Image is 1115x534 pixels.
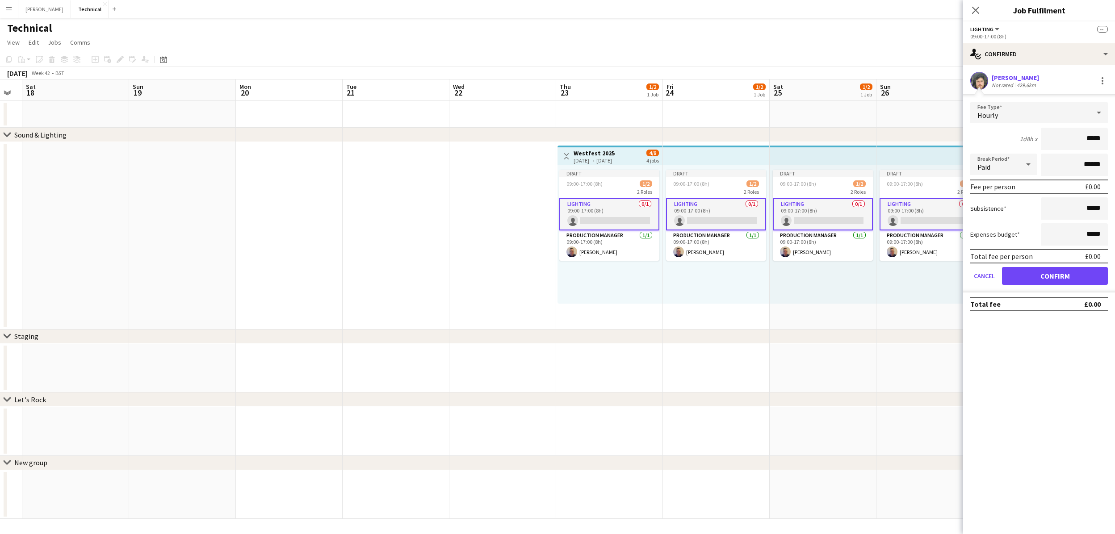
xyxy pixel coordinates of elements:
[646,83,659,90] span: 1/2
[970,182,1015,191] div: Fee per person
[957,188,972,195] span: 2 Roles
[646,150,659,156] span: 4/8
[992,82,1015,88] div: Not rated
[666,170,766,261] app-job-card: Draft09:00-17:00 (8h)1/22 RolesLighting0/109:00-17:00 (8h) Production Manager1/109:00-17:00 (8h)[...
[880,83,891,91] span: Sun
[1084,300,1101,309] div: £0.00
[453,83,465,91] span: Wed
[1085,182,1101,191] div: £0.00
[29,38,39,46] span: Edit
[880,230,980,261] app-card-role: Production Manager1/109:00-17:00 (8h)[PERSON_NAME]
[1015,82,1038,88] div: 429.6km
[780,180,816,187] span: 09:00-17:00 (8h)
[560,83,571,91] span: Thu
[1085,252,1101,261] div: £0.00
[29,70,52,76] span: Week 42
[746,180,759,187] span: 1/2
[754,91,765,98] div: 1 Job
[26,83,36,91] span: Sat
[25,37,42,48] a: Edit
[860,91,872,98] div: 1 Job
[70,38,90,46] span: Comms
[963,4,1115,16] h3: Job Fulfilment
[345,88,356,98] span: 21
[640,180,652,187] span: 1/2
[647,91,658,98] div: 1 Job
[238,88,251,98] span: 20
[14,395,46,404] div: Let's Rock
[970,33,1108,40] div: 09:00-17:00 (8h)
[773,170,873,177] div: Draft
[992,74,1039,82] div: [PERSON_NAME]
[637,188,652,195] span: 2 Roles
[346,83,356,91] span: Tue
[566,180,603,187] span: 09:00-17:00 (8h)
[1097,26,1108,33] span: --
[977,163,990,171] span: Paid
[665,88,674,98] span: 24
[574,149,615,157] h3: Westfest 2025
[559,230,659,261] app-card-role: Production Manager1/109:00-17:00 (8h)[PERSON_NAME]
[977,111,998,120] span: Hourly
[970,300,1001,309] div: Total fee
[14,332,38,341] div: Staging
[666,230,766,261] app-card-role: Production Manager1/109:00-17:00 (8h)[PERSON_NAME]
[773,170,873,261] app-job-card: Draft09:00-17:00 (8h)1/22 RolesLighting0/109:00-17:00 (8h) Production Manager1/109:00-17:00 (8h)[...
[851,188,866,195] span: 2 Roles
[970,26,1001,33] button: Lighting
[753,83,766,90] span: 1/2
[67,37,94,48] a: Comms
[773,83,783,91] span: Sat
[666,198,766,230] app-card-role: Lighting0/109:00-17:00 (8h)
[887,180,923,187] span: 09:00-17:00 (8h)
[970,252,1033,261] div: Total fee per person
[673,180,709,187] span: 09:00-17:00 (8h)
[772,88,783,98] span: 25
[133,83,143,91] span: Sun
[853,180,866,187] span: 1/2
[559,198,659,230] app-card-role: Lighting0/109:00-17:00 (8h)
[48,38,61,46] span: Jobs
[44,37,65,48] a: Jobs
[14,130,67,139] div: Sound & Lighting
[239,83,251,91] span: Mon
[559,170,659,177] div: Draft
[970,204,1006,213] label: Subsistence
[7,21,52,35] h1: Technical
[7,69,28,78] div: [DATE]
[559,170,659,261] app-job-card: Draft09:00-17:00 (8h)1/22 RolesLighting0/109:00-17:00 (8h) Production Manager1/109:00-17:00 (8h)[...
[880,170,980,177] div: Draft
[880,170,980,261] app-job-card: Draft09:00-17:00 (8h)1/22 RolesLighting0/109:00-17:00 (8h) Production Manager1/109:00-17:00 (8h)[...
[879,88,891,98] span: 26
[452,88,465,98] span: 22
[744,188,759,195] span: 2 Roles
[773,230,873,261] app-card-role: Production Manager1/109:00-17:00 (8h)[PERSON_NAME]
[558,88,571,98] span: 23
[646,156,659,164] div: 4 jobs
[574,157,615,164] div: [DATE] → [DATE]
[7,38,20,46] span: View
[131,88,143,98] span: 19
[14,458,47,467] div: New group
[970,26,993,33] span: Lighting
[25,88,36,98] span: 18
[4,37,23,48] a: View
[970,267,998,285] button: Cancel
[963,43,1115,65] div: Confirmed
[880,198,980,230] app-card-role: Lighting0/109:00-17:00 (8h)
[1002,267,1108,285] button: Confirm
[773,198,873,230] app-card-role: Lighting0/109:00-17:00 (8h)
[666,83,674,91] span: Fri
[1020,135,1037,143] div: 1d8h x
[71,0,109,18] button: Technical
[666,170,766,177] div: Draft
[18,0,71,18] button: [PERSON_NAME]
[970,230,1020,238] label: Expenses budget
[55,70,64,76] div: BST
[960,180,972,187] span: 1/2
[860,83,872,90] span: 1/2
